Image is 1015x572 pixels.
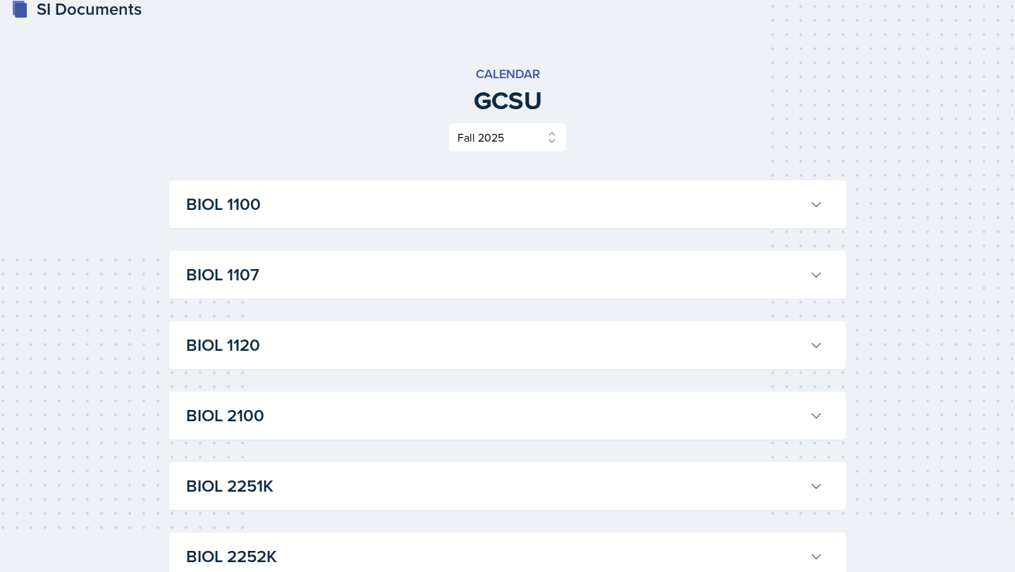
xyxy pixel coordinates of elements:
span: GCSU [169,89,846,111]
button: BIOL 1120 [183,330,826,361]
h3: BIOL 2100 [186,403,804,428]
span: Calendar [169,64,846,83]
h3: BIOL 1107 [186,262,804,287]
button: BIOL 2100 [183,400,826,431]
button: BIOL 2252K [183,541,826,572]
h3: BIOL 1120 [186,332,804,358]
button: BIOL 1107 [183,259,826,290]
button: BIOL 1100 [183,189,826,220]
button: BIOL 2251K [183,471,826,502]
h3: BIOL 2251K [186,473,804,499]
h3: BIOL 2252K [186,544,804,569]
h3: BIOL 1100 [186,192,804,217]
